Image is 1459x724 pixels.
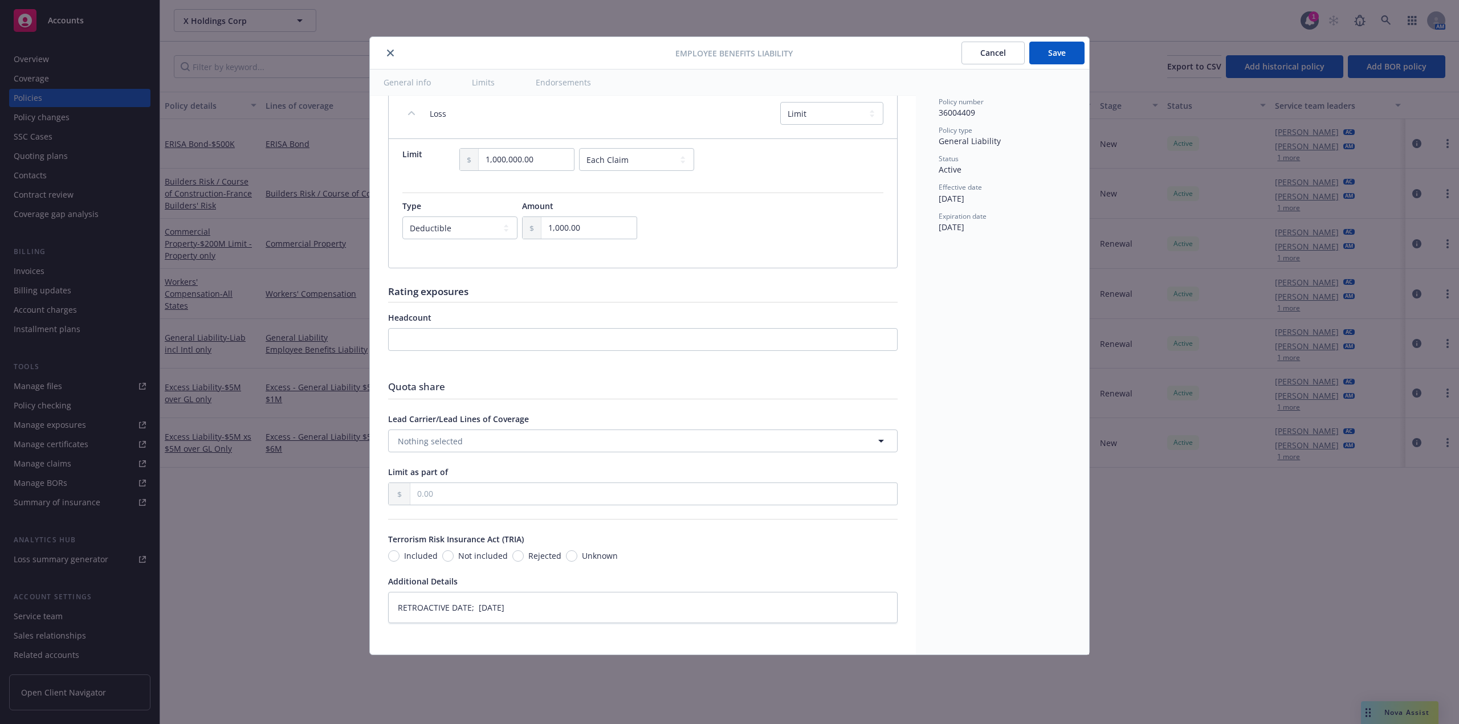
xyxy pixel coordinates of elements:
span: Additional Details [388,576,458,587]
span: General Liability [939,136,1001,146]
input: 0.00 [410,483,897,505]
span: Not included [458,550,508,562]
span: 36004409 [939,107,975,118]
span: Amount [522,201,553,211]
span: Policy type [939,125,972,135]
span: Unknown [582,550,618,562]
span: Policy number [939,97,984,107]
input: Included [388,550,400,562]
span: Type [402,201,421,211]
h1: Rating exposures [388,285,898,297]
span: Employee Benefits Liability [675,47,793,59]
div: Quota share [388,379,898,394]
span: Expiration date [939,211,987,221]
input: 0.00 [479,149,574,170]
input: Not included [442,550,454,562]
button: Cancel [961,42,1025,64]
button: close [384,46,397,60]
span: Limit as part of [388,467,448,477]
input: Rejected [512,550,524,562]
textarea: RETROACTIVE DATE; [DATE] [388,592,898,623]
span: Loss [430,108,446,120]
span: Active [939,164,961,175]
span: [DATE] [939,222,964,232]
span: Status [939,154,959,163]
button: Save [1029,42,1085,64]
button: General info [370,69,445,95]
span: Headcount [388,312,431,323]
span: Rejected [528,550,561,562]
span: [DATE] [939,193,964,204]
span: Effective date [939,182,982,192]
button: Endorsements [522,69,605,95]
span: Lead Carrier/Lead Lines of Coverage [388,414,529,424]
span: Nothing selected [398,435,463,447]
button: Limits [458,69,508,95]
input: Unknown [566,550,577,562]
div: Losscollapse content [389,88,897,138]
input: 0.00 [541,217,637,239]
button: collapse content [402,104,421,122]
span: Included [404,550,438,562]
button: Nothing selected [388,430,898,452]
span: Limit [402,148,459,160]
span: Terrorism Risk Insurance Act (TRIA) [388,534,524,545]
